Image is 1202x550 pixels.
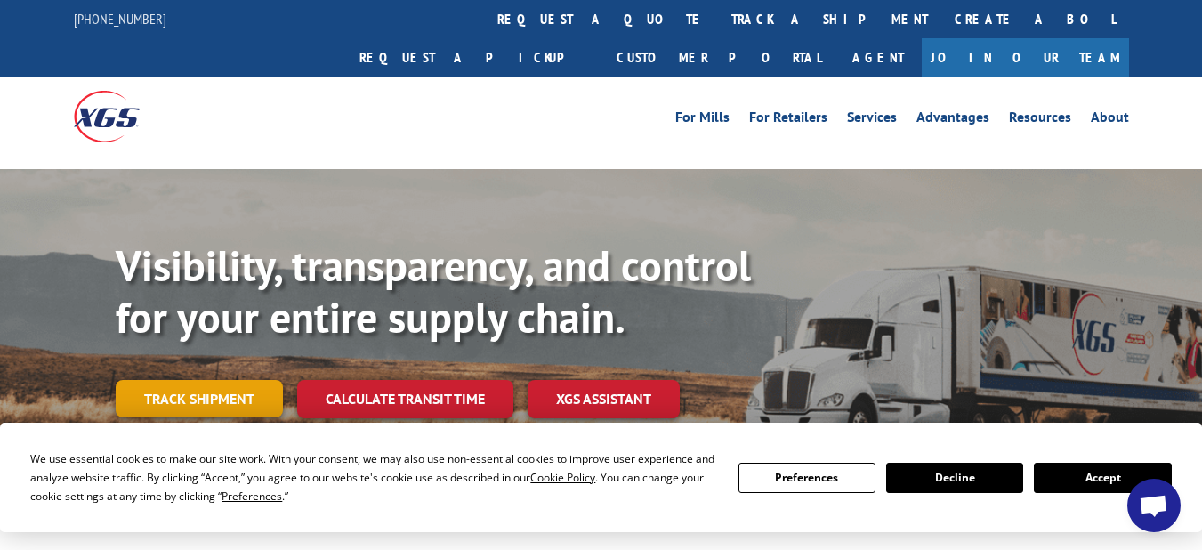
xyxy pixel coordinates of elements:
a: Agent [835,38,922,77]
span: Preferences [222,489,282,504]
a: Request a pickup [346,38,603,77]
a: For Mills [675,110,730,130]
div: Open chat [1127,479,1181,532]
b: Visibility, transparency, and control for your entire supply chain. [116,238,751,344]
div: We use essential cookies to make our site work. With your consent, we may also use non-essential ... [30,449,716,506]
span: Cookie Policy [530,470,595,485]
button: Decline [886,463,1023,493]
a: Join Our Team [922,38,1129,77]
a: Calculate transit time [297,380,513,418]
a: About [1091,110,1129,130]
a: Services [847,110,897,130]
a: Track shipment [116,380,283,417]
a: Advantages [916,110,989,130]
a: [PHONE_NUMBER] [74,10,166,28]
a: XGS ASSISTANT [528,380,680,418]
button: Preferences [738,463,875,493]
a: For Retailers [749,110,827,130]
button: Accept [1034,463,1171,493]
a: Customer Portal [603,38,835,77]
a: Resources [1009,110,1071,130]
